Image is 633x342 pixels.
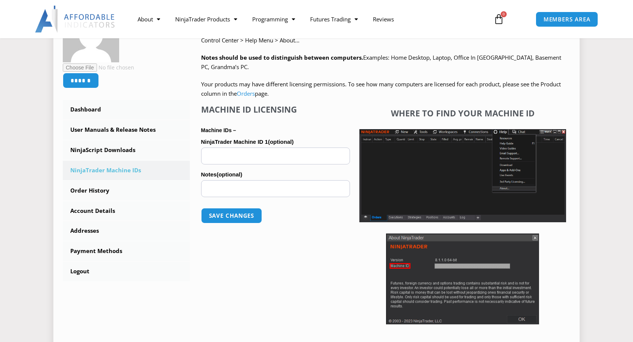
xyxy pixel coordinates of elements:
a: NinjaTrader Machine IDs [63,161,190,180]
span: 0 [501,11,507,17]
a: MEMBERS AREA [536,12,598,27]
a: NinjaTrader Products [168,11,245,28]
a: About [130,11,168,28]
a: Payment Methods [63,241,190,261]
nav: Account pages [63,100,190,281]
span: Examples: Home Desktop, Laptop, Office In [GEOGRAPHIC_DATA], Basement PC, Grandma’s PC. [201,54,561,71]
h4: Where to find your Machine ID [359,108,566,118]
span: (optional) [268,139,294,145]
a: NinjaScript Downloads [63,140,190,160]
a: Order History [63,181,190,200]
strong: Notes should be used to distinguish between computers. [201,54,363,61]
img: Screenshot 2025-01-17 114931 | Affordable Indicators – NinjaTrader [386,234,539,324]
span: MEMBERS AREA [544,17,591,22]
a: User Manuals & Release Notes [63,120,190,140]
strong: Machine IDs – [201,127,236,133]
img: LogoAI | Affordable Indicators – NinjaTrader [35,6,116,33]
a: Logout [63,262,190,281]
label: NinjaTrader Machine ID 1 [201,136,350,148]
label: Notes [201,169,350,180]
a: Dashboard [63,100,190,119]
h4: Machine ID Licensing [201,104,350,114]
span: Your products may have different licensing permissions. To see how many computers are licensed fo... [201,80,561,98]
a: 0 [482,8,515,30]
img: Screenshot 2025-01-17 1155544 | Affordable Indicators – NinjaTrader [359,129,566,222]
button: Save changes [201,208,262,223]
a: Reviews [365,11,401,28]
a: Account Details [63,201,190,221]
a: Programming [245,11,303,28]
a: Orders [237,90,255,97]
a: Addresses [63,221,190,241]
span: (optional) [217,171,242,178]
nav: Menu [130,11,485,28]
a: Futures Trading [303,11,365,28]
